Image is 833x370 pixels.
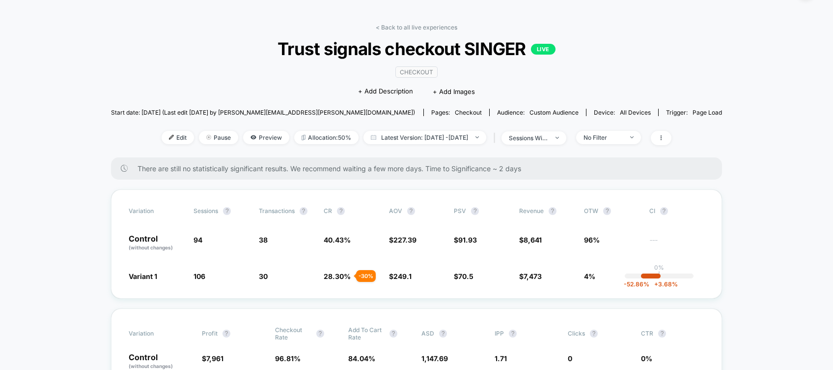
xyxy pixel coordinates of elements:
[660,207,668,215] button: ?
[376,24,457,31] a: < Back to all live experiences
[138,164,703,173] span: There are still no statistically significant results. We recommend waiting a few more days . Time...
[421,330,434,337] span: ASD
[194,272,205,280] span: 106
[495,354,507,363] span: 1.71
[348,326,385,341] span: Add To Cart Rate
[649,280,678,288] span: 3.68 %
[658,271,660,278] p: |
[407,207,415,215] button: ?
[654,264,664,271] p: 0%
[529,109,579,116] span: Custom Audience
[641,354,652,363] span: 0 %
[649,237,705,251] span: ---
[620,109,651,116] span: all devices
[433,88,475,95] span: + Add Images
[641,330,653,337] span: CTR
[363,131,486,144] span: Latest Version: [DATE] - [DATE]
[524,236,542,244] span: 8,641
[431,109,482,116] div: Pages:
[300,207,307,215] button: ?
[630,136,634,138] img: end
[275,354,301,363] span: 96.81 %
[141,38,692,59] span: Trust signals checkout SINGER
[111,109,415,116] span: Start date: [DATE] (Last edit [DATE] by [PERSON_NAME][EMAIL_ADDRESS][PERSON_NAME][DOMAIN_NAME])
[458,236,477,244] span: 91.93
[454,272,473,280] span: $
[549,207,556,215] button: ?
[439,330,447,338] button: ?
[584,207,638,215] span: OTW
[243,131,289,144] span: Preview
[531,44,555,55] p: LIVE
[259,272,268,280] span: 30
[389,236,416,244] span: $
[509,134,548,142] div: sessions with impression
[519,207,544,215] span: Revenue
[222,330,230,338] button: ?
[202,354,223,363] span: $
[202,330,218,337] span: Profit
[129,353,192,370] p: Control
[129,245,173,250] span: (without changes)
[162,131,194,144] span: Edit
[302,135,305,140] img: rebalance
[129,272,157,280] span: Variant 1
[555,137,559,139] img: end
[337,207,345,215] button: ?
[223,207,231,215] button: ?
[583,134,623,141] div: No Filter
[471,207,479,215] button: ?
[194,236,202,244] span: 94
[586,109,658,116] span: Device:
[568,354,572,363] span: 0
[348,354,375,363] span: 84.04 %
[199,131,238,144] span: Pause
[519,236,542,244] span: $
[649,207,703,215] span: CI
[421,354,448,363] span: 1,147.69
[389,272,412,280] span: $
[475,136,479,138] img: end
[275,326,311,341] span: Checkout Rate
[524,272,542,280] span: 7,473
[624,280,649,288] span: -52.86 %
[454,207,466,215] span: PSV
[495,330,504,337] span: IPP
[584,272,595,280] span: 4%
[324,236,351,244] span: 40.43 %
[259,207,295,215] span: Transactions
[568,330,585,337] span: Clicks
[454,236,477,244] span: $
[666,109,722,116] div: Trigger:
[129,363,173,369] span: (without changes)
[316,330,324,338] button: ?
[658,330,666,338] button: ?
[603,207,611,215] button: ?
[389,330,397,338] button: ?
[458,272,473,280] span: 70.5
[194,207,218,215] span: Sessions
[129,235,184,251] p: Control
[389,207,402,215] span: AOV
[259,236,268,244] span: 38
[169,135,174,140] img: edit
[393,236,416,244] span: 227.39
[356,270,376,282] div: - 30 %
[129,207,183,215] span: Variation
[371,135,376,140] img: calendar
[206,354,223,363] span: 7,961
[509,330,517,338] button: ?
[294,131,359,144] span: Allocation: 50%
[519,272,542,280] span: $
[393,272,412,280] span: 249.1
[497,109,579,116] div: Audience:
[455,109,482,116] span: checkout
[324,272,351,280] span: 28.30 %
[584,236,600,244] span: 96%
[590,330,598,338] button: ?
[129,326,183,341] span: Variation
[358,87,413,96] span: + Add Description
[324,207,332,215] span: CR
[693,109,722,116] span: Page Load
[206,135,211,140] img: end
